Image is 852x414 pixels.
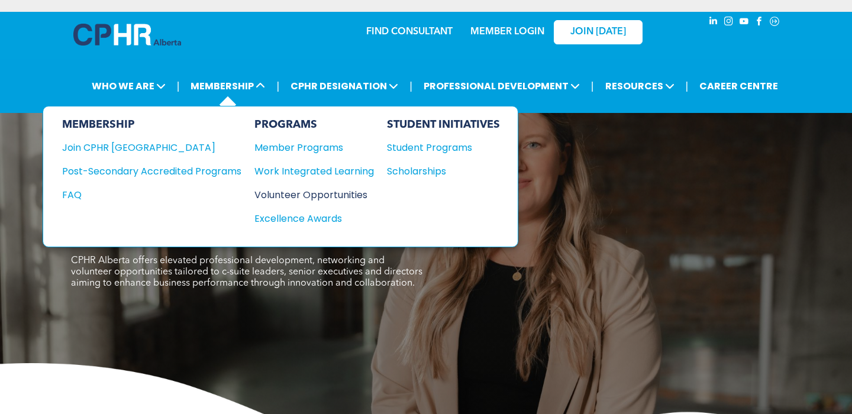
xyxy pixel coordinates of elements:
[254,187,362,202] div: Volunteer Opportunities
[62,164,224,179] div: Post-Secondary Accredited Programs
[254,140,362,155] div: Member Programs
[254,187,374,202] a: Volunteer Opportunities
[387,118,500,131] div: STUDENT INITIATIVES
[254,140,374,155] a: Member Programs
[62,118,241,131] div: MEMBERSHIP
[254,164,374,179] a: Work Integrated Learning
[177,74,180,98] li: |
[570,27,626,38] span: JOIN [DATE]
[591,74,594,98] li: |
[62,187,224,202] div: FAQ
[420,75,583,97] span: PROFESSIONAL DEVELOPMENT
[768,15,781,31] a: Social network
[71,256,422,288] span: CPHR Alberta offers elevated professional development, networking and volunteer opportunities tai...
[62,140,241,155] a: Join CPHR [GEOGRAPHIC_DATA]
[686,74,689,98] li: |
[187,75,269,97] span: MEMBERSHIP
[276,74,279,98] li: |
[696,75,782,97] a: CAREER CENTRE
[254,118,374,131] div: PROGRAMS
[387,140,500,155] a: Student Programs
[73,24,181,46] img: A blue and white logo for cp alberta
[554,20,643,44] a: JOIN [DATE]
[387,140,489,155] div: Student Programs
[62,187,241,202] a: FAQ
[722,15,735,31] a: instagram
[706,15,719,31] a: linkedin
[470,27,544,37] a: MEMBER LOGIN
[254,211,374,226] a: Excellence Awards
[62,140,224,155] div: Join CPHR [GEOGRAPHIC_DATA]
[409,74,412,98] li: |
[254,211,362,226] div: Excellence Awards
[287,75,402,97] span: CPHR DESIGNATION
[387,164,500,179] a: Scholarships
[254,164,362,179] div: Work Integrated Learning
[753,15,766,31] a: facebook
[88,75,169,97] span: WHO WE ARE
[602,75,678,97] span: RESOURCES
[366,27,453,37] a: FIND CONSULTANT
[62,164,241,179] a: Post-Secondary Accredited Programs
[737,15,750,31] a: youtube
[387,164,489,179] div: Scholarships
